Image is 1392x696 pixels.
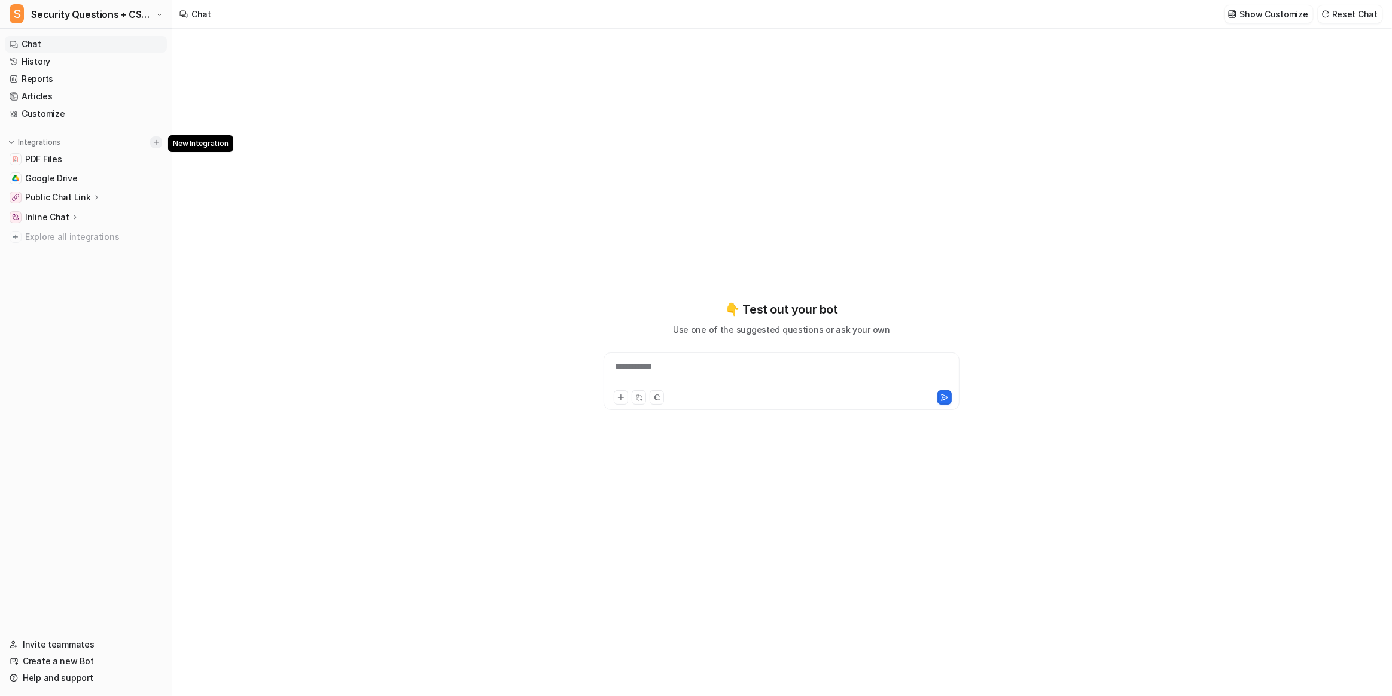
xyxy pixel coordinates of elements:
[5,670,167,686] a: Help and support
[5,636,167,653] a: Invite teammates
[5,136,64,148] button: Integrations
[5,229,167,245] a: Explore all integrations
[25,227,162,247] span: Explore all integrations
[725,300,837,318] p: 👇 Test out your bot
[25,153,62,165] span: PDF Files
[1240,8,1308,20] p: Show Customize
[5,653,167,670] a: Create a new Bot
[152,138,160,147] img: menu_add.svg
[12,175,19,182] img: Google Drive
[12,156,19,163] img: PDF Files
[12,214,19,221] img: Inline Chat
[31,6,153,23] span: Security Questions + CSA for eesel
[25,172,78,184] span: Google Drive
[5,105,167,122] a: Customize
[5,88,167,105] a: Articles
[25,211,69,223] p: Inline Chat
[10,231,22,243] img: explore all integrations
[12,194,19,201] img: Public Chat Link
[168,135,233,152] span: New Integration
[1225,5,1313,23] button: Show Customize
[1318,5,1382,23] button: Reset Chat
[10,4,24,23] span: S
[191,8,211,20] div: Chat
[25,192,91,203] p: Public Chat Link
[5,53,167,70] a: History
[18,138,60,147] p: Integrations
[1228,10,1236,19] img: customize
[5,151,167,168] a: PDF FilesPDF Files
[673,323,890,336] p: Use one of the suggested questions or ask your own
[5,36,167,53] a: Chat
[1321,10,1330,19] img: reset
[5,170,167,187] a: Google DriveGoogle Drive
[7,138,16,147] img: expand menu
[5,71,167,87] a: Reports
